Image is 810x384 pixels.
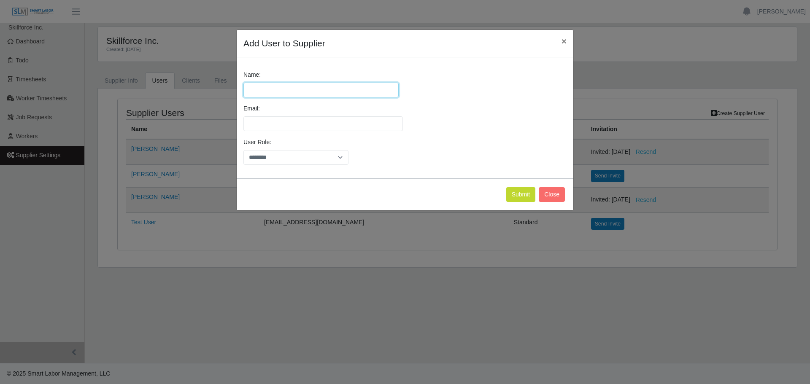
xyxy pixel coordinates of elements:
[243,70,261,79] label: Name:
[243,138,271,147] label: User Role:
[555,30,573,52] button: Close
[539,187,565,202] button: Close
[243,37,325,50] h4: Add User to Supplier
[562,36,567,46] span: ×
[243,104,260,113] label: Email:
[506,187,536,202] button: Submit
